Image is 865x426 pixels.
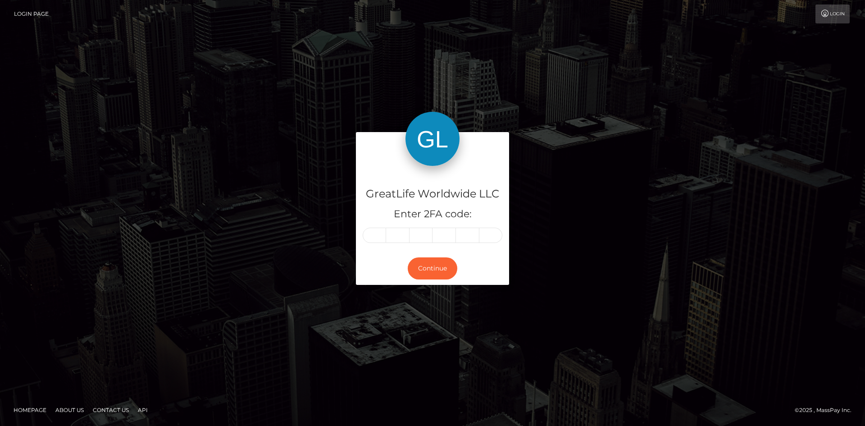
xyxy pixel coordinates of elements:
[815,5,850,23] a: Login
[795,405,858,415] div: © 2025 , MassPay Inc.
[14,5,49,23] a: Login Page
[363,186,502,202] h4: GreatLife Worldwide LLC
[408,257,457,279] button: Continue
[10,403,50,417] a: Homepage
[134,403,151,417] a: API
[89,403,132,417] a: Contact Us
[405,112,460,166] img: GreatLife Worldwide LLC
[363,207,502,221] h5: Enter 2FA code:
[52,403,87,417] a: About Us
